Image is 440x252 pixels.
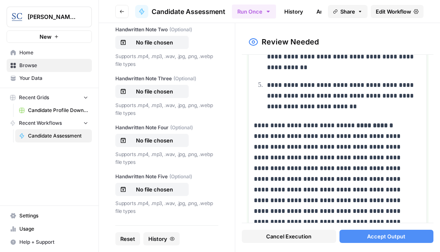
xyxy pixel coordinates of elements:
span: Home [19,49,88,56]
a: Analytics [311,5,345,18]
p: No file chosen [128,136,181,145]
a: Edit Workflow [371,5,424,18]
span: [PERSON_NAME] [GEOGRAPHIC_DATA] [28,13,77,21]
span: Browse [19,62,88,69]
a: Candidate Profile Download Sheet [15,104,92,117]
h2: Review Needed [262,36,319,48]
p: No file chosen [128,87,181,96]
button: Reset [115,232,140,245]
span: (Optional) [169,173,192,180]
button: No file chosen [115,85,189,98]
label: Handwritten Note Three [115,75,218,82]
a: Usage [7,222,92,236]
button: Share [328,5,367,18]
span: (Optional) [169,26,192,33]
label: Handwritten Note Five [115,173,218,180]
button: No file chosen [115,134,189,147]
span: Reset [120,235,135,243]
a: Candidate Assessment [15,129,92,142]
span: Usage [19,225,88,233]
a: History [279,5,308,18]
a: Browse [7,59,92,72]
button: History [143,232,180,245]
button: No file chosen [115,36,189,49]
button: Help + Support [7,236,92,249]
p: Supports .mp4, .mp3, .wav, .jpg, .png, .webp file types [115,199,218,215]
p: Supports .mp4, .mp3, .wav, .jpg, .png, .webp file types [115,52,218,68]
span: (Optional) [173,75,196,82]
button: Accept Output [339,230,433,243]
p: Supports .mp4, .mp3, .wav, .jpg, .png, .webp file types [115,101,218,117]
span: Settings [19,212,88,219]
span: Accept Output [367,232,405,240]
span: Your Data [19,75,88,82]
p: Supports .mp4, .mp3, .wav, .jpg, .png, .webp file types [115,150,218,166]
button: Run Once [232,5,276,19]
span: (Optional) [170,124,193,131]
span: Candidate Profile Download Sheet [28,107,88,114]
span: Candidate Assessment [152,7,225,16]
a: Your Data [7,72,92,85]
img: Stanton Chase Nashville Logo [9,9,24,24]
button: Cancel Execution [242,230,336,243]
a: Home [7,46,92,59]
button: Workspace: Stanton Chase Nashville [7,7,92,27]
p: No file chosen [128,38,181,47]
button: New [7,30,92,43]
span: Recent Workflows [19,119,62,127]
p: No file chosen [128,185,181,194]
span: Edit Workflow [376,7,411,16]
button: No file chosen [115,183,189,196]
span: History [148,235,167,243]
span: New [40,33,51,41]
span: Cancel Execution [266,232,311,240]
label: Handwritten Note Four [115,124,218,131]
a: Candidate Assessment [135,5,225,18]
label: Handwritten Note Two [115,26,218,33]
a: Settings [7,209,92,222]
button: Recent Workflows [7,117,92,129]
span: Candidate Assessment [28,132,88,140]
span: Share [340,7,355,16]
span: Recent Grids [19,94,49,101]
span: Help + Support [19,238,88,246]
button: Recent Grids [7,91,92,104]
